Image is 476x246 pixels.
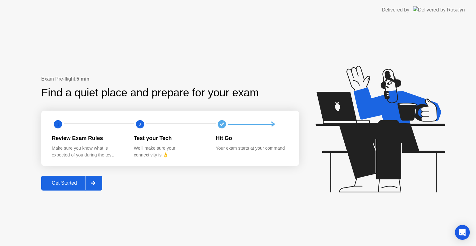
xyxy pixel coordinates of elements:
[43,180,86,186] div: Get Started
[134,145,206,158] div: We’ll make sure your connectivity is 👌
[41,75,299,83] div: Exam Pre-flight:
[382,6,409,14] div: Delivered by
[57,121,59,127] text: 1
[41,85,260,101] div: Find a quiet place and prepare for your exam
[455,225,470,240] div: Open Intercom Messenger
[134,134,206,142] div: Test your Tech
[52,134,124,142] div: Review Exam Rules
[41,176,102,191] button: Get Started
[77,76,90,81] b: 5 min
[216,134,288,142] div: Hit Go
[413,6,465,13] img: Delivered by Rosalyn
[52,145,124,158] div: Make sure you know what is expected of you during the test.
[216,145,288,152] div: Your exam starts at your command
[139,121,141,127] text: 2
